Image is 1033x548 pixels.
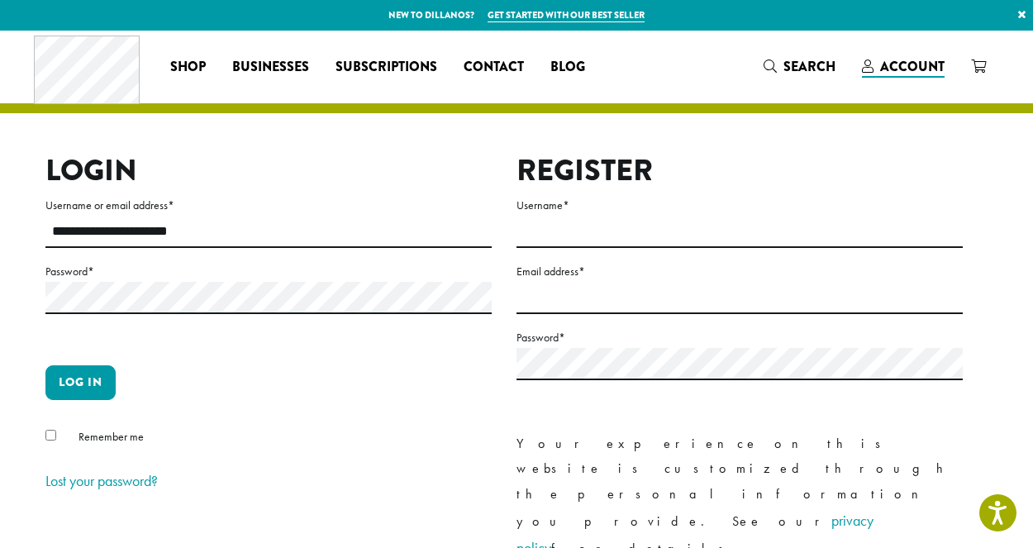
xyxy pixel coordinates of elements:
[750,53,849,80] a: Search
[45,195,492,216] label: Username or email address
[516,261,963,282] label: Email address
[232,57,309,78] span: Businesses
[157,54,219,80] a: Shop
[170,57,206,78] span: Shop
[45,153,492,188] h2: Login
[783,57,835,76] span: Search
[516,195,963,216] label: Username
[880,57,945,76] span: Account
[516,327,963,348] label: Password
[488,8,645,22] a: Get started with our best seller
[45,471,158,490] a: Lost your password?
[516,153,963,188] h2: Register
[336,57,437,78] span: Subscriptions
[45,365,116,400] button: Log in
[550,57,585,78] span: Blog
[79,429,144,444] span: Remember me
[464,57,524,78] span: Contact
[45,261,492,282] label: Password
